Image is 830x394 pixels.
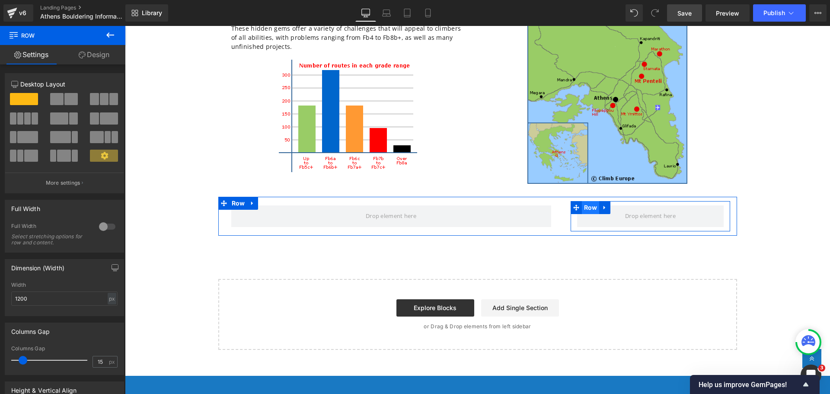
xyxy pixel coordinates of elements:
div: Full Width [11,200,40,212]
a: Design [63,45,125,64]
div: px [108,293,116,304]
a: Landing Pages [40,4,140,11]
a: Tablet [397,4,418,22]
div: Full Width [11,223,90,232]
span: Athens Bouldering Information [40,13,123,20]
div: Columns Gap [11,323,50,335]
p: or Drag & Drop elements from left sidebar [107,298,598,304]
span: Help us improve GemPages! [699,381,801,389]
iframe: Intercom live chat [801,365,821,385]
div: v6 [17,7,28,19]
a: New Library [125,4,168,22]
div: Select stretching options for row and content. [11,234,89,246]
p: More settings [46,179,80,187]
span: Library [142,9,162,17]
button: Redo [646,4,664,22]
button: More settings [5,173,124,193]
input: auto [11,291,118,306]
span: 3 [818,365,825,372]
button: Show survey - Help us improve GemPages! [699,379,811,390]
div: Dimension (Width) [11,259,64,272]
a: Explore Blocks [271,273,349,291]
div: Width [11,282,118,288]
div: Columns Gap [11,346,118,352]
span: Row [9,26,95,45]
div: Height & Vertical Align [11,382,77,394]
span: Publish [763,10,785,16]
a: Add Single Section [356,273,434,291]
p: Desktop Layout [11,80,118,89]
span: Save [677,9,692,18]
a: Preview [705,4,750,22]
button: Publish [753,4,806,22]
a: Mobile [418,4,438,22]
button: Undo [626,4,643,22]
button: Scroll to top [677,323,696,342]
a: Expand / Collapse [122,171,133,184]
a: Expand / Collapse [474,175,485,188]
a: Desktop [355,4,376,22]
span: Row [457,175,475,188]
a: Laptop [376,4,397,22]
button: More [809,4,827,22]
a: v6 [3,4,33,22]
span: Row [105,171,122,184]
span: px [109,359,116,365]
span: Preview [716,9,739,18]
